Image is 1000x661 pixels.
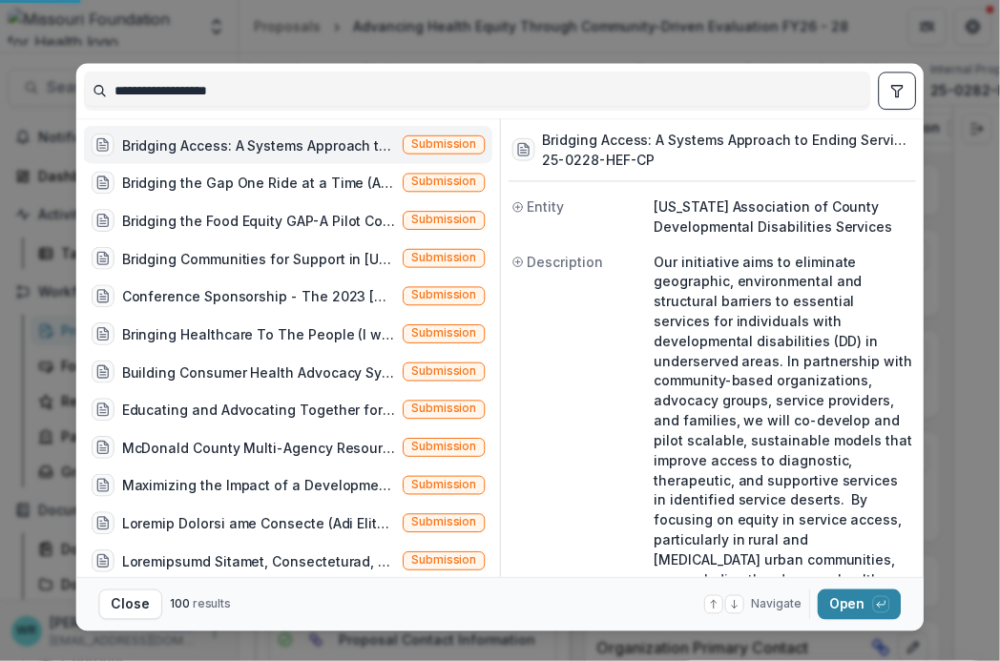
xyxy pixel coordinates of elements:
span: Submission [411,440,476,453]
span: results [193,597,232,611]
span: 100 [170,597,190,611]
span: Submission [411,213,476,226]
h3: Bridging Access: A Systems Approach to Ending Service Deserts for People with Developmental Disab... [543,130,913,150]
div: Bridging Communities for Support in [US_STATE]: A Collective Impact Initiative (Metro Trans Umbre... [121,248,395,268]
span: Submission [411,326,476,340]
span: Submission [411,289,476,302]
div: McDonald County Multi-Agency Resource Centers (This project seeks to create Multi-Agency Resource... [121,438,395,458]
span: Submission [411,251,476,264]
div: Bridging the Food Equity GAP-A Pilot Collaborative by Employment Connection (The health and well-... [121,211,395,231]
div: Educating and Advocating Together for Change (Furthering relationships with front-line community ... [121,400,395,420]
div: Bridging Access: A Systems Approach to Ending Service Deserts for People with Developmental Disab... [121,134,395,155]
p: [US_STATE] Association of County Developmental Disabilities Services [655,196,913,237]
span: Submission [411,176,476,189]
button: Open [818,589,901,620]
span: Submission [411,403,476,416]
span: Entity [528,196,565,217]
button: toggle filters [879,72,917,110]
span: Description [528,252,603,272]
div: Loremipsumd Sitamet, Consecteturad, eli Seddoeiusmod Temp in Utlabore Etdolo Magnaali en Adminim ... [121,551,395,571]
button: Close [99,589,162,620]
span: Navigate [752,596,802,613]
div: Building Consumer Health Advocacy Systems to Achieve Health Reform (Building Consumer Health Advo... [121,361,395,382]
h3: 25-0228-HEF-CP [543,150,913,170]
div: Bringing Healthcare To The People (I want to create a mobile clinic where setting up at various l... [121,324,395,344]
div: Bridging the Gap One Ride at a Time (Access to adequate transportation is crucial for our communi... [121,173,395,193]
div: Conference Sponsorship - The 2023 [US_STATE] Oral Health Policy Conference: Transforming Access (... [121,286,395,306]
span: Submission [411,137,476,151]
span: Submission [411,364,476,378]
span: Submission [411,478,476,491]
span: Submission [411,516,476,529]
span: Submission [411,553,476,567]
div: Loremip Dolorsi ame Consecte (Adi Elitsedd & Eiusmodt Incidid (UTL) etd magnaali enimadmi ve quis... [121,513,395,533]
div: Maximizing the Impact of a Developmental [MEDICAL_DATA]: Systemic Change Through [MEDICAL_DATA] (... [121,475,395,495]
